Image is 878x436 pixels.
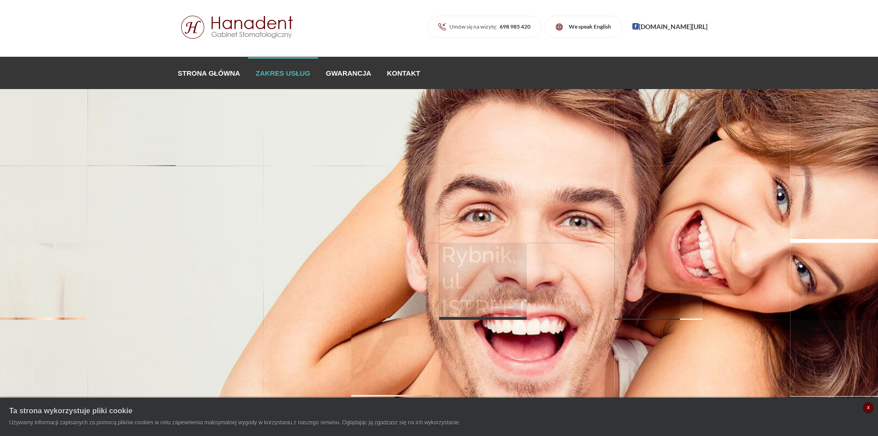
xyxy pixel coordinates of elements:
[170,16,305,39] img: Logo
[248,57,318,89] a: Zakres usług
[9,407,869,415] h6: Ta strona wykorzystuje pliki cookie
[500,23,530,30] strong: 698 985 420
[170,57,248,89] a: Strona główna
[318,57,379,89] a: Gwarancja
[632,23,707,31] a: [DOMAIN_NAME][URL]
[497,23,530,30] a: 698 985 420
[569,23,611,30] strong: We speak English
[9,418,869,427] p: Używamy informacji zapisanych za pomocą plików cookies w celu zapewnienia maksymalnej wygody w ko...
[449,24,530,30] span: Umów się na wizytę:
[379,57,428,89] a: Kontakt
[863,402,873,412] a: x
